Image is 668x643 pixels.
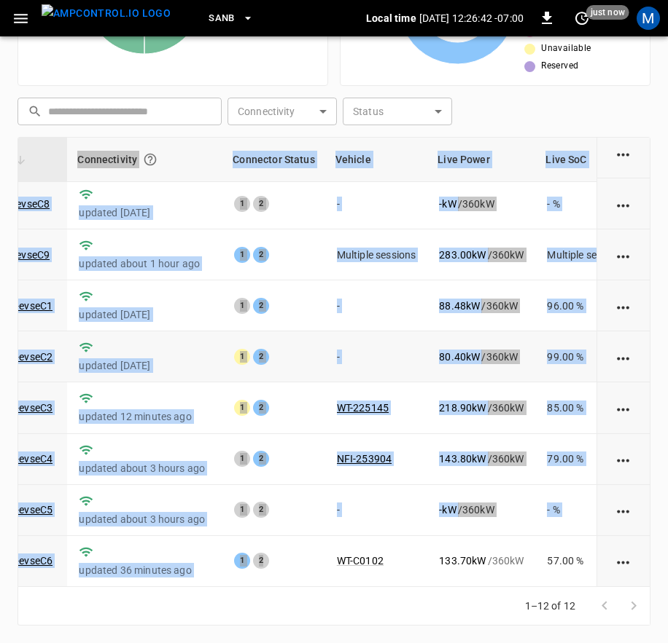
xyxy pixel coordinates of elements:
img: ampcontrol.io logo [42,4,171,23]
div: / 360 kW [439,451,524,466]
button: Connection between the charger and our software. [137,146,163,173]
div: / 360 kW [439,350,524,364]
td: - [325,485,428,536]
button: SanB [203,4,260,33]
p: updated [DATE] [79,307,211,322]
p: updated about 3 hours ago [79,512,211,526]
p: Local time [366,11,416,25]
p: 88.48 kW [439,299,480,313]
div: / 360 kW [439,299,524,313]
div: / 360 kW [439,197,524,211]
a: WT-225145 [337,402,389,414]
div: action cell options [615,451,633,466]
div: 2 [253,451,269,467]
p: 80.40 kW [439,350,480,364]
div: action cell options [615,401,633,415]
td: Multiple sessions [535,229,638,280]
div: action cell options [615,502,633,517]
p: 143.80 kW [439,451,486,466]
td: - [325,178,428,229]
a: WT-C0102 [337,555,384,567]
div: 1 [234,196,250,212]
div: action cell options [615,248,633,262]
div: action cell options [615,299,633,313]
span: Reserved [541,59,578,74]
div: 2 [253,553,269,569]
div: 1 [234,553,250,569]
div: profile-icon [637,7,660,30]
td: 57.00 % [535,536,638,587]
div: 2 [253,298,269,314]
p: 218.90 kW [439,401,486,415]
td: - [325,331,428,382]
div: action cell options [615,553,633,568]
td: - % [535,178,638,229]
div: 1 [234,502,250,518]
p: updated 36 minutes ago [79,563,211,577]
div: 1 [234,247,250,263]
p: updated about 1 hour ago [79,256,211,271]
td: 85.00 % [535,382,638,433]
td: 99.00 % [535,331,638,382]
p: updated 12 minutes ago [79,409,211,424]
td: - % [535,485,638,536]
div: 1 [234,349,250,365]
p: 1–12 of 12 [525,599,576,613]
span: just now [586,5,629,20]
div: / 360 kW [439,401,524,415]
div: 1 [234,451,250,467]
div: 2 [253,400,269,416]
div: action cell options [615,350,633,364]
div: / 360 kW [439,502,524,517]
th: Vehicle [325,138,428,182]
p: 283.00 kW [439,248,486,262]
div: 2 [253,247,269,263]
td: Multiple sessions [325,229,428,280]
div: 1 [234,400,250,416]
p: - kW [439,197,456,211]
p: updated [DATE] [79,205,211,220]
td: 79.00 % [535,434,638,485]
div: 2 [253,349,269,365]
div: / 360 kW [439,553,524,568]
th: Live SoC [535,138,638,182]
div: Connectivity [77,146,212,173]
span: Unavailable [541,42,591,56]
p: updated [DATE] [79,358,211,373]
div: 2 [253,196,269,212]
div: action cell options [615,197,633,211]
p: - kW [439,502,456,517]
a: NFI-253904 [337,453,392,465]
th: Live Power [427,138,535,182]
p: [DATE] 12:26:42 -07:00 [419,11,524,25]
div: action cell options [615,146,633,160]
div: / 360 kW [439,248,524,262]
td: - [325,280,428,331]
p: updated about 3 hours ago [79,461,211,476]
button: set refresh interval [570,7,594,30]
div: 1 [234,298,250,314]
span: SanB [209,10,235,27]
th: Connector Status [222,138,325,182]
p: 133.70 kW [439,553,486,568]
div: 2 [253,502,269,518]
td: 96.00 % [535,280,638,331]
